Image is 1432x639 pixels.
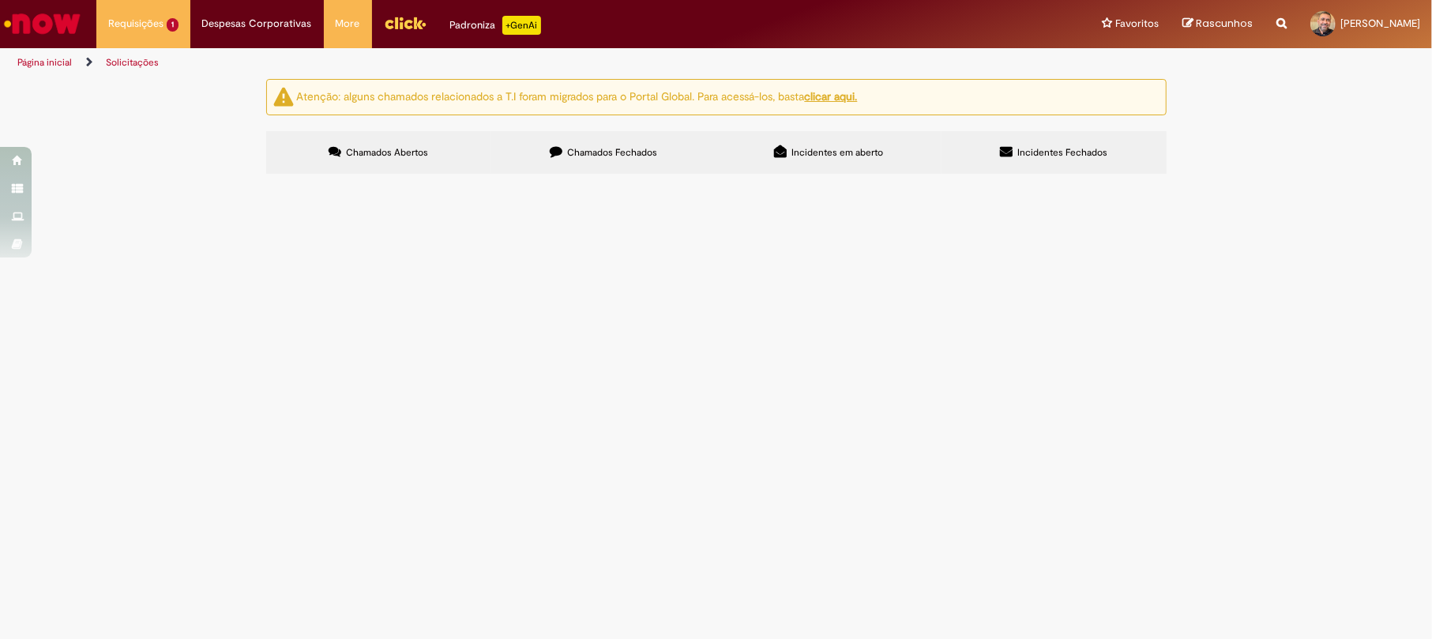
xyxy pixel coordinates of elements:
span: Chamados Abertos [346,146,428,159]
span: More [336,16,360,32]
a: Página inicial [17,56,72,69]
img: ServiceNow [2,8,83,39]
span: Requisições [108,16,163,32]
span: 1 [167,18,179,32]
div: Padroniza [450,16,541,35]
p: +GenAi [502,16,541,35]
ul: Trilhas de página [12,48,943,77]
span: [PERSON_NAME] [1340,17,1420,30]
span: Chamados Fechados [567,146,657,159]
a: Rascunhos [1182,17,1253,32]
span: Despesas Corporativas [202,16,312,32]
span: Favoritos [1115,16,1159,32]
ng-bind-html: Atenção: alguns chamados relacionados a T.I foram migrados para o Portal Global. Para acessá-los,... [297,89,858,103]
span: Incidentes em aberto [791,146,883,159]
a: clicar aqui. [805,89,858,103]
a: Solicitações [106,56,159,69]
span: Incidentes Fechados [1017,146,1107,159]
img: click_logo_yellow_360x200.png [384,11,427,35]
span: Rascunhos [1196,16,1253,31]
